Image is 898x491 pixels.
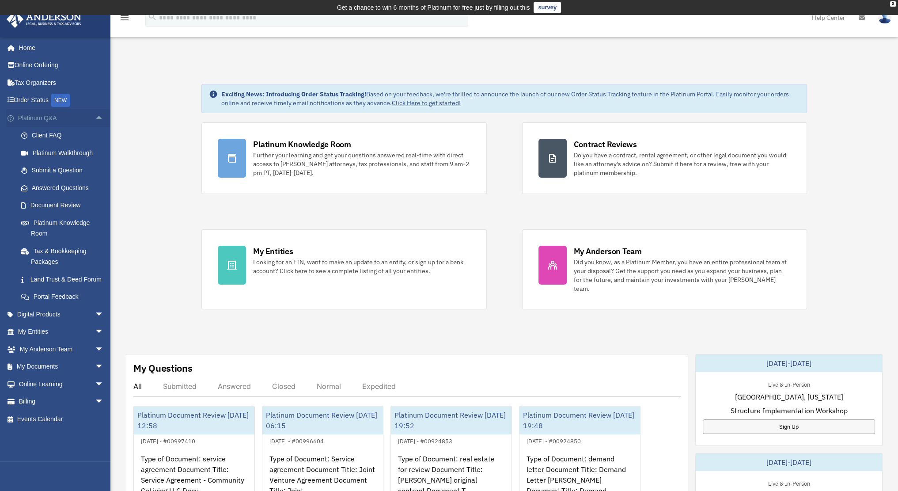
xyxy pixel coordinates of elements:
[201,122,486,194] a: Platinum Knowledge Room Further your learning and get your questions answered real-time with dire...
[12,242,117,270] a: Tax & Bookkeeping Packages
[522,229,807,309] a: My Anderson Team Did you know, as a Platinum Member, you have an entire professional team at your...
[51,94,70,107] div: NEW
[12,288,117,306] a: Portal Feedback
[703,419,875,434] a: Sign Up
[253,151,470,177] div: Further your learning and get your questions answered real-time with direct access to [PERSON_NAM...
[262,436,331,445] div: [DATE] - #00996604
[6,358,117,376] a: My Documentsarrow_drop_down
[6,91,117,110] a: Order StatusNEW
[6,39,113,57] a: Home
[119,12,130,23] i: menu
[95,375,113,393] span: arrow_drop_down
[95,340,113,358] span: arrow_drop_down
[391,406,512,434] div: Platinum Document Review [DATE] 19:52
[6,323,117,341] a: My Entitiesarrow_drop_down
[262,406,383,434] div: Platinum Document Review [DATE] 06:15
[574,246,642,257] div: My Anderson Team
[317,382,341,391] div: Normal
[253,258,470,275] div: Looking for an EIN, want to make an update to an entity, or sign up for a bank account? Click her...
[6,393,117,411] a: Billingarrow_drop_down
[534,2,561,13] a: survey
[6,109,117,127] a: Platinum Q&Aarrow_drop_up
[201,229,486,309] a: My Entities Looking for an EIN, want to make an update to an entity, or sign up for a bank accoun...
[134,406,254,434] div: Platinum Document Review [DATE] 12:58
[519,406,640,434] div: Platinum Document Review [DATE] 19:48
[696,354,882,372] div: [DATE]-[DATE]
[761,478,817,487] div: Live & In-Person
[696,453,882,471] div: [DATE]-[DATE]
[391,436,459,445] div: [DATE] - #00924853
[6,410,117,428] a: Events Calendar
[163,382,197,391] div: Submitted
[12,197,117,214] a: Document Review
[95,358,113,376] span: arrow_drop_down
[95,109,113,127] span: arrow_drop_up
[337,2,530,13] div: Get a chance to win 6 months of Platinum for free just by filling out this
[392,99,461,107] a: Click Here to get started!
[134,436,202,445] div: [DATE] - #00997410
[6,305,117,323] a: Digital Productsarrow_drop_down
[6,340,117,358] a: My Anderson Teamarrow_drop_down
[12,162,117,179] a: Submit a Question
[218,382,251,391] div: Answered
[12,270,117,288] a: Land Trust & Deed Forum
[12,214,117,242] a: Platinum Knowledge Room
[95,305,113,324] span: arrow_drop_down
[253,246,293,257] div: My Entities
[12,144,117,162] a: Platinum Walkthrough
[890,1,896,7] div: close
[253,139,351,150] div: Platinum Knowledge Room
[133,362,193,375] div: My Questions
[735,392,843,402] span: [GEOGRAPHIC_DATA], [US_STATE]
[12,127,117,145] a: Client FAQ
[761,379,817,388] div: Live & In-Person
[4,11,84,28] img: Anderson Advisors Platinum Portal
[522,122,807,194] a: Contract Reviews Do you have a contract, rental agreement, or other legal document you would like...
[6,57,117,74] a: Online Ordering
[6,375,117,393] a: Online Learningarrow_drop_down
[519,436,588,445] div: [DATE] - #00924850
[730,405,847,416] span: Structure Implementation Workshop
[12,179,117,197] a: Answered Questions
[574,258,791,293] div: Did you know, as a Platinum Member, you have an entire professional team at your disposal? Get th...
[574,139,637,150] div: Contract Reviews
[95,393,113,411] span: arrow_drop_down
[574,151,791,177] div: Do you have a contract, rental agreement, or other legal document you would like an attorney's ad...
[95,323,113,341] span: arrow_drop_down
[878,11,891,24] img: User Pic
[133,382,142,391] div: All
[362,382,396,391] div: Expedited
[272,382,296,391] div: Closed
[148,12,157,22] i: search
[221,90,366,98] strong: Exciting News: Introducing Order Status Tracking!
[119,15,130,23] a: menu
[6,74,117,91] a: Tax Organizers
[221,90,799,107] div: Based on your feedback, we're thrilled to announce the launch of our new Order Status Tracking fe...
